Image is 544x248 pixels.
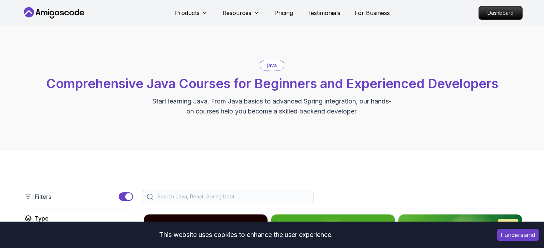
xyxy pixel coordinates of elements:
[222,9,251,17] p: Resources
[307,9,340,17] a: Testimonials
[222,9,260,23] button: Resources
[274,9,293,17] a: Pricing
[479,6,523,20] a: Dashboard
[175,9,200,17] p: Products
[46,76,498,91] span: Comprehensive Java Courses for Beginners and Experienced Developers
[5,227,486,243] div: This website uses cookies to enhance the user experience.
[175,9,208,23] button: Products
[35,214,49,223] h2: Type
[35,192,51,201] p: Filters
[355,9,390,17] a: For Business
[267,62,277,69] p: java
[156,193,309,200] input: Search Java, React, Spring boot ...
[502,221,514,228] p: NEW
[497,229,539,241] button: Accept cookies
[152,96,392,116] p: Start learning Java. From Java basics to advanced Spring integration, our hands-on courses help y...
[479,6,522,19] p: Dashboard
